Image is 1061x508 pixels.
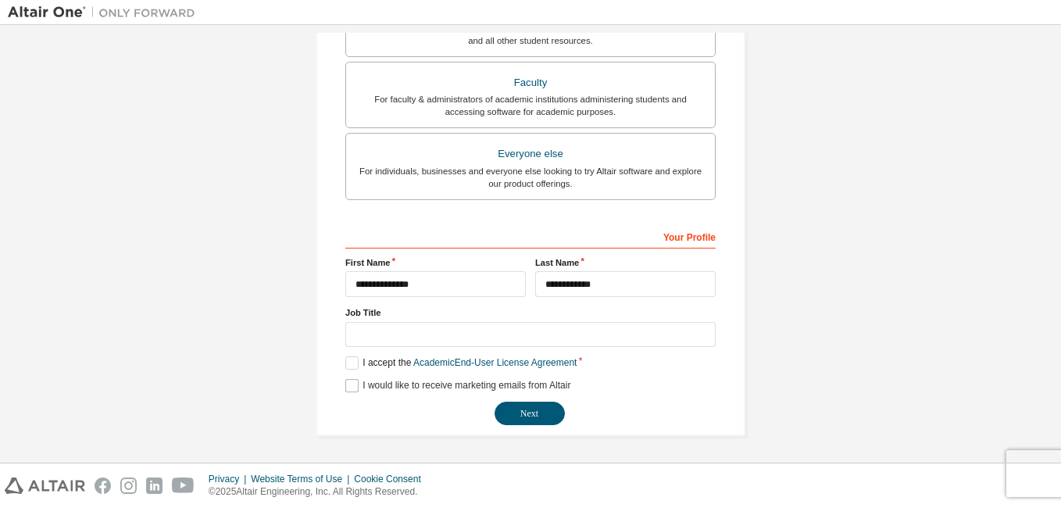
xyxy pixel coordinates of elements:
label: First Name [345,256,526,269]
a: Academic End-User License Agreement [413,357,577,368]
img: facebook.svg [95,478,111,494]
img: linkedin.svg [146,478,163,494]
label: I would like to receive marketing emails from Altair [345,379,570,392]
button: Next [495,402,565,425]
div: For currently enrolled students looking to access the free Altair Student Edition bundle and all ... [355,22,706,47]
img: youtube.svg [172,478,195,494]
div: For individuals, businesses and everyone else looking to try Altair software and explore our prod... [355,165,706,190]
div: Privacy [209,473,251,485]
img: instagram.svg [120,478,137,494]
label: Job Title [345,306,716,319]
div: Website Terms of Use [251,473,354,485]
label: I accept the [345,356,577,370]
img: altair_logo.svg [5,478,85,494]
label: Last Name [535,256,716,269]
div: For faculty & administrators of academic institutions administering students and accessing softwa... [355,93,706,118]
div: Everyone else [355,143,706,165]
p: © 2025 Altair Engineering, Inc. All Rights Reserved. [209,485,430,499]
div: Cookie Consent [354,473,430,485]
div: Faculty [355,72,706,94]
img: Altair One [8,5,203,20]
div: Your Profile [345,224,716,249]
